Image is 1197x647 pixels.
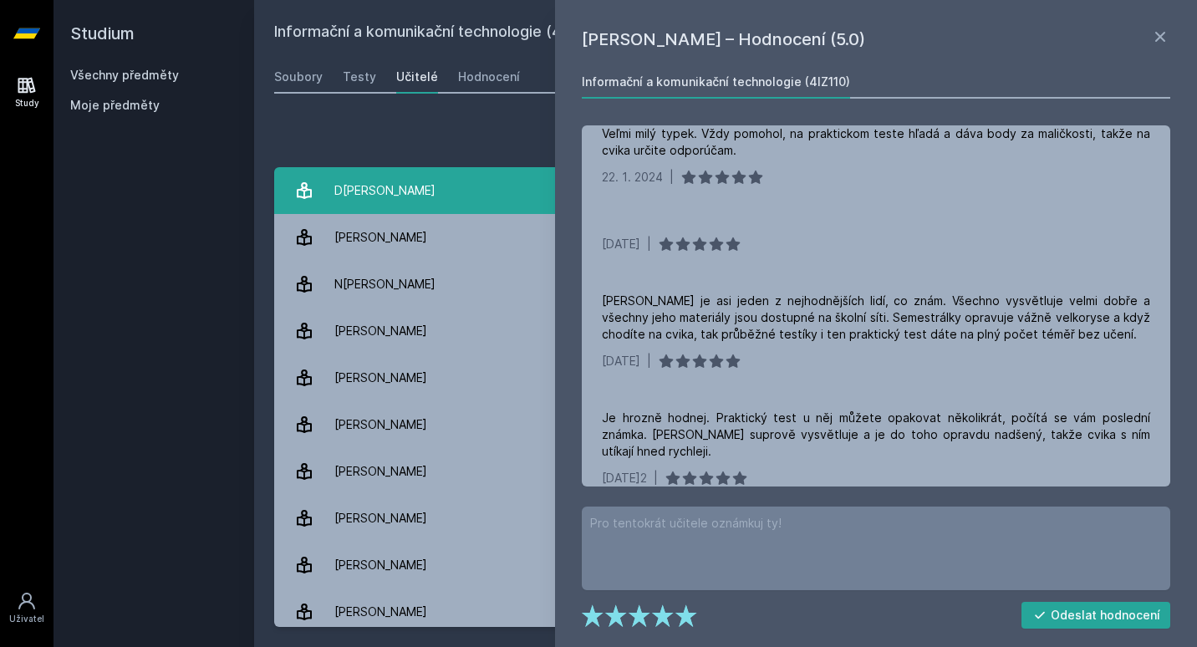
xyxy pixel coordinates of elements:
[334,548,427,582] div: [PERSON_NAME]
[334,502,427,535] div: [PERSON_NAME]
[343,69,376,85] div: Testy
[70,68,179,82] a: Všechny předměty
[274,542,1177,588] a: [PERSON_NAME] 6 hodnocení 3.8
[274,261,1177,308] a: N[PERSON_NAME] 9 hodnocení 4.8
[274,448,1177,495] a: [PERSON_NAME] 8 hodnocení 5.0
[602,236,640,252] div: [DATE]
[334,174,436,207] div: D[PERSON_NAME]
[1021,602,1171,629] button: Odeslat hodnocení
[15,97,39,110] div: Study
[396,60,438,94] a: Učitelé
[602,410,1150,460] div: Je hrozně hodnej. Praktický test u něj můžete opakovat několikrát, počítá se vám poslední známka....
[647,353,651,369] div: |
[274,588,1177,635] a: [PERSON_NAME] 6 hodnocení 4.3
[274,214,1177,261] a: [PERSON_NAME] 6 hodnocení 1.5
[9,613,44,625] div: Uživatel
[602,470,647,487] div: [DATE]2
[670,169,674,186] div: |
[458,60,520,94] a: Hodnocení
[70,97,160,114] span: Moje předměty
[458,69,520,85] div: Hodnocení
[334,221,427,254] div: [PERSON_NAME]
[274,308,1177,354] a: [PERSON_NAME] 29 hodnocení 2.8
[274,20,990,47] h2: Informační a komunikační technologie (4IZ110)
[274,69,323,85] div: Soubory
[343,60,376,94] a: Testy
[3,583,50,634] a: Uživatel
[396,69,438,85] div: Učitelé
[647,236,651,252] div: |
[3,67,50,118] a: Study
[274,60,323,94] a: Soubory
[334,267,436,301] div: N[PERSON_NAME]
[274,354,1177,401] a: [PERSON_NAME] 14 hodnocení 3.0
[654,470,658,487] div: |
[334,408,427,441] div: [PERSON_NAME]
[334,314,427,348] div: [PERSON_NAME]
[602,293,1150,343] div: [PERSON_NAME] je asi jeden z nejhodnějších lidí, co znám. Všechno vysvětluje velmi dobře a všechn...
[602,169,663,186] div: 22. 1. 2024
[602,125,1150,159] div: Veľmi milý typek. Vždy pomohol, na praktickom teste hľadá a dáva body za maličkosti, takže na cvi...
[274,167,1177,214] a: D[PERSON_NAME] 22 hodnocení 5.0
[334,455,427,488] div: [PERSON_NAME]
[334,361,427,395] div: [PERSON_NAME]
[274,401,1177,448] a: [PERSON_NAME] 2 hodnocení 5.0
[274,495,1177,542] a: [PERSON_NAME] 12 hodnocení 4.8
[602,353,640,369] div: [DATE]
[334,595,427,629] div: [PERSON_NAME]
